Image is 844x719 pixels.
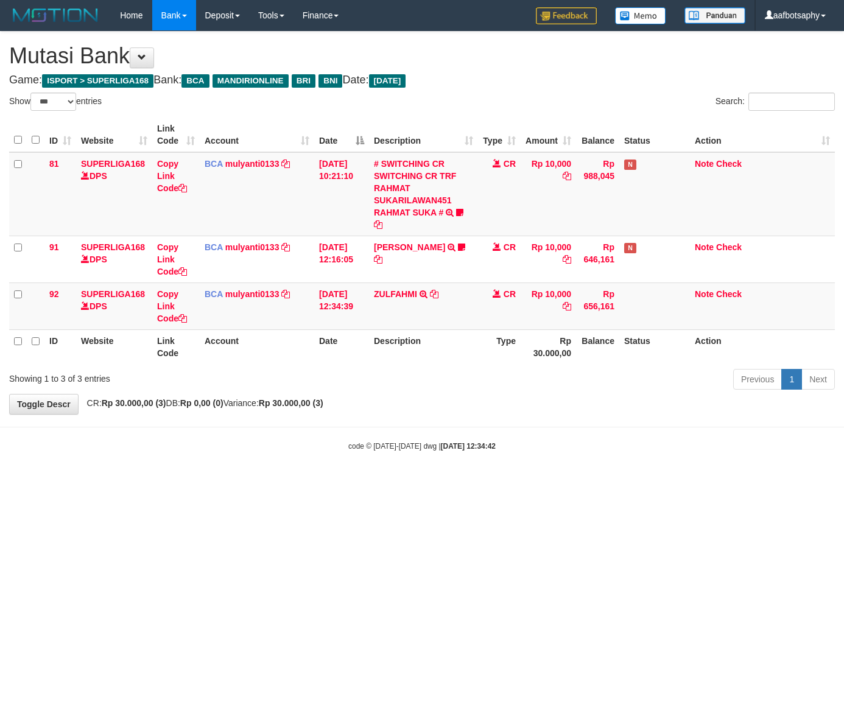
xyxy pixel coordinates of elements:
[205,159,223,169] span: BCA
[314,152,369,236] td: [DATE] 10:21:10
[9,6,102,24] img: MOTION_logo.png
[684,7,745,24] img: panduan.png
[563,254,571,264] a: Copy Rp 10,000 to clipboard
[781,369,802,390] a: 1
[152,329,200,364] th: Link Code
[801,369,835,390] a: Next
[314,282,369,329] td: [DATE] 12:34:39
[225,289,280,299] a: mulyanti0133
[374,254,382,264] a: Copy RIYO RAHMAN to clipboard
[695,159,714,169] a: Note
[563,301,571,311] a: Copy Rp 10,000 to clipboard
[102,398,166,408] strong: Rp 30.000,00 (3)
[348,442,496,451] small: code © [DATE]-[DATE] dwg |
[200,329,314,364] th: Account
[76,282,152,329] td: DPS
[563,171,571,181] a: Copy Rp 10,000 to clipboard
[504,159,516,169] span: CR
[576,236,619,282] td: Rp 646,161
[624,243,636,253] span: Has Note
[213,74,289,88] span: MANDIRIONLINE
[200,117,314,152] th: Account: activate to sort column ascending
[716,159,742,169] a: Check
[521,117,576,152] th: Amount: activate to sort column ascending
[76,152,152,236] td: DPS
[157,159,187,193] a: Copy Link Code
[748,93,835,111] input: Search:
[536,7,597,24] img: Feedback.jpg
[9,93,102,111] label: Show entries
[9,368,343,385] div: Showing 1 to 3 of 3 entries
[615,7,666,24] img: Button%20Memo.svg
[281,289,290,299] a: Copy mulyanti0133 to clipboard
[369,74,406,88] span: [DATE]
[624,160,636,170] span: Has Note
[576,329,619,364] th: Balance
[716,242,742,252] a: Check
[49,242,59,252] span: 91
[9,74,835,86] h4: Game: Bank: Date:
[521,152,576,236] td: Rp 10,000
[314,329,369,364] th: Date
[42,74,153,88] span: ISPORT > SUPERLIGA168
[374,242,445,252] a: [PERSON_NAME]
[369,329,478,364] th: Description
[576,282,619,329] td: Rp 656,161
[225,242,280,252] a: mulyanti0133
[374,289,417,299] a: ZULFAHMI
[716,93,835,111] label: Search:
[152,117,200,152] th: Link Code: activate to sort column ascending
[181,74,209,88] span: BCA
[205,242,223,252] span: BCA
[81,289,145,299] a: SUPERLIGA168
[157,242,187,276] a: Copy Link Code
[576,117,619,152] th: Balance
[314,117,369,152] th: Date: activate to sort column descending
[318,74,342,88] span: BNI
[76,329,152,364] th: Website
[49,289,59,299] span: 92
[369,117,478,152] th: Description: activate to sort column ascending
[374,159,456,217] a: # SWITCHING CR SWITCHING CR TRF RAHMAT SUKARILAWAN451 RAHMAT SUKA #
[292,74,315,88] span: BRI
[9,44,835,68] h1: Mutasi Bank
[281,242,290,252] a: Copy mulyanti0133 to clipboard
[521,329,576,364] th: Rp 30.000,00
[81,398,323,408] span: CR: DB: Variance:
[180,398,223,408] strong: Rp 0,00 (0)
[521,236,576,282] td: Rp 10,000
[49,159,59,169] span: 81
[157,289,187,323] a: Copy Link Code
[576,152,619,236] td: Rp 988,045
[690,329,835,364] th: Action
[478,329,521,364] th: Type
[504,289,516,299] span: CR
[9,394,79,415] a: Toggle Descr
[690,117,835,152] th: Action: activate to sort column ascending
[430,289,438,299] a: Copy ZULFAHMI to clipboard
[441,442,496,451] strong: [DATE] 12:34:42
[225,159,280,169] a: mulyanti0133
[81,159,145,169] a: SUPERLIGA168
[81,242,145,252] a: SUPERLIGA168
[76,236,152,282] td: DPS
[504,242,516,252] span: CR
[619,117,690,152] th: Status
[44,329,76,364] th: ID
[281,159,290,169] a: Copy mulyanti0133 to clipboard
[478,117,521,152] th: Type: activate to sort column ascending
[521,282,576,329] td: Rp 10,000
[695,242,714,252] a: Note
[619,329,690,364] th: Status
[314,236,369,282] td: [DATE] 12:16:05
[30,93,76,111] select: Showentries
[695,289,714,299] a: Note
[716,289,742,299] a: Check
[76,117,152,152] th: Website: activate to sort column ascending
[374,220,382,230] a: Copy # SWITCHING CR SWITCHING CR TRF RAHMAT SUKARILAWAN451 RAHMAT SUKA # to clipboard
[205,289,223,299] span: BCA
[44,117,76,152] th: ID: activate to sort column ascending
[733,369,782,390] a: Previous
[259,398,323,408] strong: Rp 30.000,00 (3)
